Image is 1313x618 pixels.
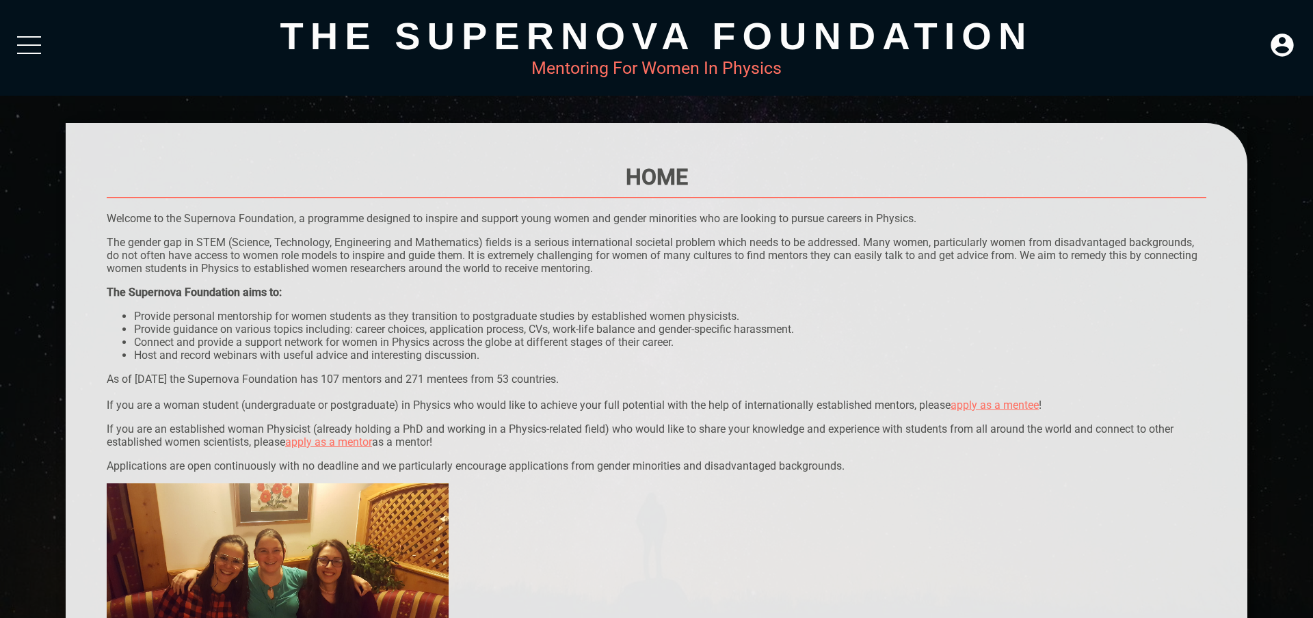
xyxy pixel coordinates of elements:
[107,236,1206,275] p: The gender gap in STEM (Science, Technology, Engineering and Mathematics) fields is a serious int...
[66,14,1247,58] div: The Supernova Foundation
[107,459,1206,472] p: Applications are open continuously with no deadline and we particularly encourage applications fr...
[66,58,1247,78] div: Mentoring For Women In Physics
[107,286,1206,299] div: The Supernova Foundation aims to:
[107,422,1206,448] p: If you are an established woman Physicist (already holding a PhD and working in a Physics-related...
[134,323,1206,336] li: Provide guidance on various topics including: career choices, application process, CVs, work-life...
[107,164,1206,190] h1: Home
[107,373,1206,412] p: As of [DATE] the Supernova Foundation has 107 mentors and 271 mentees from 53 countries. If you a...
[107,212,1206,225] p: Welcome to the Supernova Foundation, a programme designed to inspire and support young women and ...
[285,435,372,448] a: apply as a mentor
[134,349,1206,362] li: Host and record webinars with useful advice and interesting discussion.
[134,336,1206,349] li: Connect and provide a support network for women in Physics across the globe at different stages o...
[134,310,1206,323] li: Provide personal mentorship for women students as they transition to postgraduate studies by esta...
[951,399,1039,412] a: apply as a mentee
